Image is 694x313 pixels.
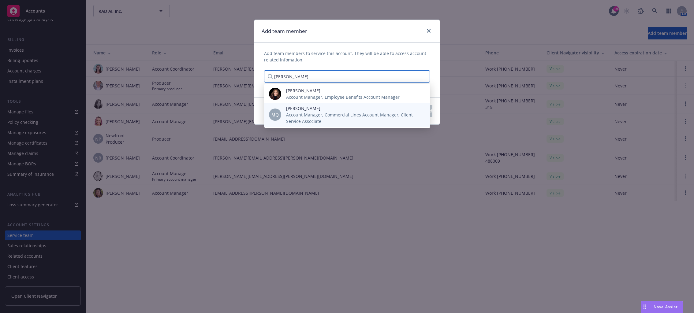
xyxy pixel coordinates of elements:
[271,112,279,118] span: MQ
[269,88,281,100] img: photo
[286,94,400,100] span: Account Manager, Employee Benefits Account Manager
[262,27,307,35] h1: Add team member
[641,301,649,313] div: Drag to move
[641,301,683,313] button: Nova Assist
[264,103,430,127] div: MQ[PERSON_NAME]Account Manager, Commercial Lines Account Manager, Client Service Associate
[286,87,400,94] span: [PERSON_NAME]
[264,50,430,63] span: Add team members to service this account. They will be able to access account related infomation.
[286,112,420,124] span: Account Manager, Commercial Lines Account Manager, Client Service Associate
[425,27,432,35] a: close
[286,105,420,112] span: [PERSON_NAME]
[264,85,430,103] div: photo[PERSON_NAME]Account Manager, Employee Benefits Account Manager
[654,304,678,309] span: Nova Assist
[264,70,430,83] input: Type a name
